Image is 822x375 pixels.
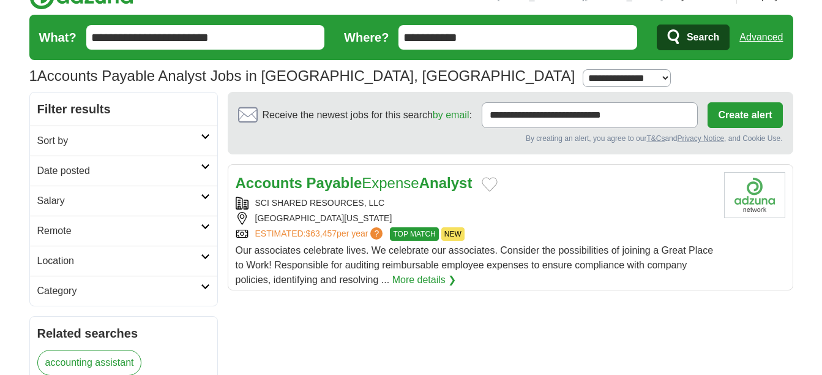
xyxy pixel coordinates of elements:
[236,245,714,285] span: Our associates celebrate lives. We celebrate our associates. Consider the possibilities of joinin...
[677,134,724,143] a: Privacy Notice
[30,186,217,216] a: Salary
[37,134,201,148] h2: Sort by
[236,175,473,191] a: Accounts PayableExpenseAnalyst
[307,175,362,191] strong: Payable
[37,164,201,178] h2: Date posted
[739,25,783,50] a: Advanced
[344,28,389,47] label: Where?
[724,172,785,218] img: Company logo
[30,276,217,306] a: Category
[708,102,782,128] button: Create alert
[687,25,719,50] span: Search
[390,227,438,241] span: TOP MATCH
[236,197,714,210] div: SCI SHARED RESOURCES, LLC
[29,65,37,87] span: 1
[370,227,383,240] span: ?
[30,246,217,276] a: Location
[482,177,498,192] button: Add to favorite jobs
[263,108,472,123] span: Receive the newest jobs for this search :
[392,273,457,287] a: More details ❯
[305,229,337,238] span: $63,457
[255,227,386,241] a: ESTIMATED:$63,457per year?
[30,216,217,246] a: Remote
[657,25,730,50] button: Search
[236,212,714,225] div: [GEOGRAPHIC_DATA][US_STATE]
[37,254,201,268] h2: Location
[441,227,465,241] span: NEW
[419,175,473,191] strong: Analyst
[39,28,77,47] label: What?
[37,284,201,298] h2: Category
[236,175,302,191] strong: Accounts
[433,110,469,120] a: by email
[646,134,665,143] a: T&Cs
[37,194,201,208] h2: Salary
[30,156,217,186] a: Date posted
[30,126,217,156] a: Sort by
[238,133,783,144] div: By creating an alert, you agree to our and , and Cookie Use.
[29,67,575,84] h1: Accounts Payable Analyst Jobs in [GEOGRAPHIC_DATA], [GEOGRAPHIC_DATA]
[37,224,201,238] h2: Remote
[30,93,217,126] h2: Filter results
[37,324,210,343] h2: Related searches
